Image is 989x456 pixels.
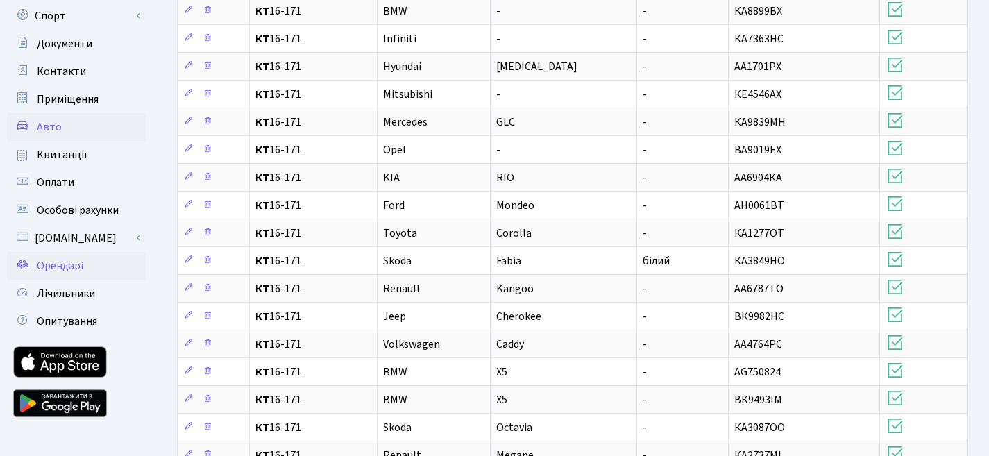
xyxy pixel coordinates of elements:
a: Документи [7,30,146,58]
span: Opel [383,142,406,158]
span: ВА9019ЕХ [734,142,781,158]
span: Х5 [496,364,507,380]
span: 16-171 [255,228,371,239]
span: КЕ4546АХ [734,87,781,102]
b: КТ [255,115,269,130]
b: КТ [255,226,269,241]
span: АН0061ВТ [734,198,784,213]
span: - [643,142,647,158]
span: 16-171 [255,200,371,211]
b: КТ [255,309,269,324]
span: Skoda [383,253,412,269]
span: - [643,115,647,130]
b: КТ [255,392,269,407]
span: Renault [383,281,421,296]
span: - [643,281,647,296]
b: КТ [255,198,269,213]
span: BMW [383,392,407,407]
a: Оплати [7,169,146,196]
b: КТ [255,420,269,435]
a: Особові рахунки [7,196,146,224]
span: КА9839МН [734,115,786,130]
span: - [643,59,647,74]
span: Octavia [496,420,532,435]
span: Х5 [496,392,507,407]
span: - [643,198,647,213]
b: КТ [255,253,269,269]
span: АА4764РС [734,337,782,352]
b: КТ [255,170,269,185]
span: 16-171 [255,6,371,17]
b: КТ [255,142,269,158]
span: - [643,420,647,435]
span: Опитування [37,314,97,329]
span: Документи [37,36,92,51]
span: 16-171 [255,311,371,322]
span: - [643,309,647,324]
span: Infiniti [383,31,416,47]
span: KIA [383,170,400,185]
span: 16-171 [255,255,371,267]
span: АА6787ТО [734,281,784,296]
b: КТ [255,31,269,47]
span: BMW [383,3,407,19]
span: - [496,31,500,47]
span: 16-171 [255,117,371,128]
b: КТ [255,337,269,352]
span: 16-171 [255,144,371,155]
span: Mitsubishi [383,87,432,102]
span: АА1701РХ [734,59,781,74]
span: Cherokee [496,309,541,324]
span: 16-171 [255,33,371,44]
span: BMW [383,364,407,380]
span: 16-171 [255,366,371,378]
b: КТ [255,3,269,19]
span: - [643,170,647,185]
span: Fabia [496,253,521,269]
span: - [496,87,500,102]
span: 16-171 [255,61,371,72]
a: Опитування [7,307,146,335]
span: Оплати [37,175,74,190]
b: КТ [255,59,269,74]
span: - [643,31,647,47]
span: КА8899ВХ [734,3,782,19]
span: 16-171 [255,172,371,183]
span: Skoda [383,420,412,435]
span: - [643,3,647,19]
span: AG750824 [734,364,781,380]
span: - [643,364,647,380]
span: 16-171 [255,283,371,294]
span: КА7363НС [734,31,784,47]
a: Квитанції [7,141,146,169]
span: - [643,337,647,352]
span: КА1277ОТ [734,226,784,241]
span: Hyundai [383,59,421,74]
span: Лічильники [37,286,95,301]
span: Авто [37,119,62,135]
span: Особові рахунки [37,203,119,218]
span: Corolla [496,226,532,241]
span: 16-171 [255,89,371,100]
a: Орендарі [7,252,146,280]
span: ВК9982НС [734,309,784,324]
span: Volkswagen [383,337,440,352]
span: Орендарі [37,258,83,273]
span: - [643,87,647,102]
b: КТ [255,281,269,296]
a: Контакти [7,58,146,85]
span: 16-171 [255,339,371,350]
span: 16-171 [255,394,371,405]
span: Mercedes [383,115,428,130]
span: - [496,142,500,158]
a: Авто [7,113,146,141]
span: Контакти [37,64,86,79]
span: RIO [496,170,514,185]
span: [MEDICAL_DATA] [496,59,577,74]
span: КА3849НО [734,253,785,269]
span: Ford [383,198,405,213]
span: Квитанції [37,147,87,162]
span: Jeep [383,309,406,324]
a: Спорт [7,2,146,30]
span: АА6904КА [734,170,782,185]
